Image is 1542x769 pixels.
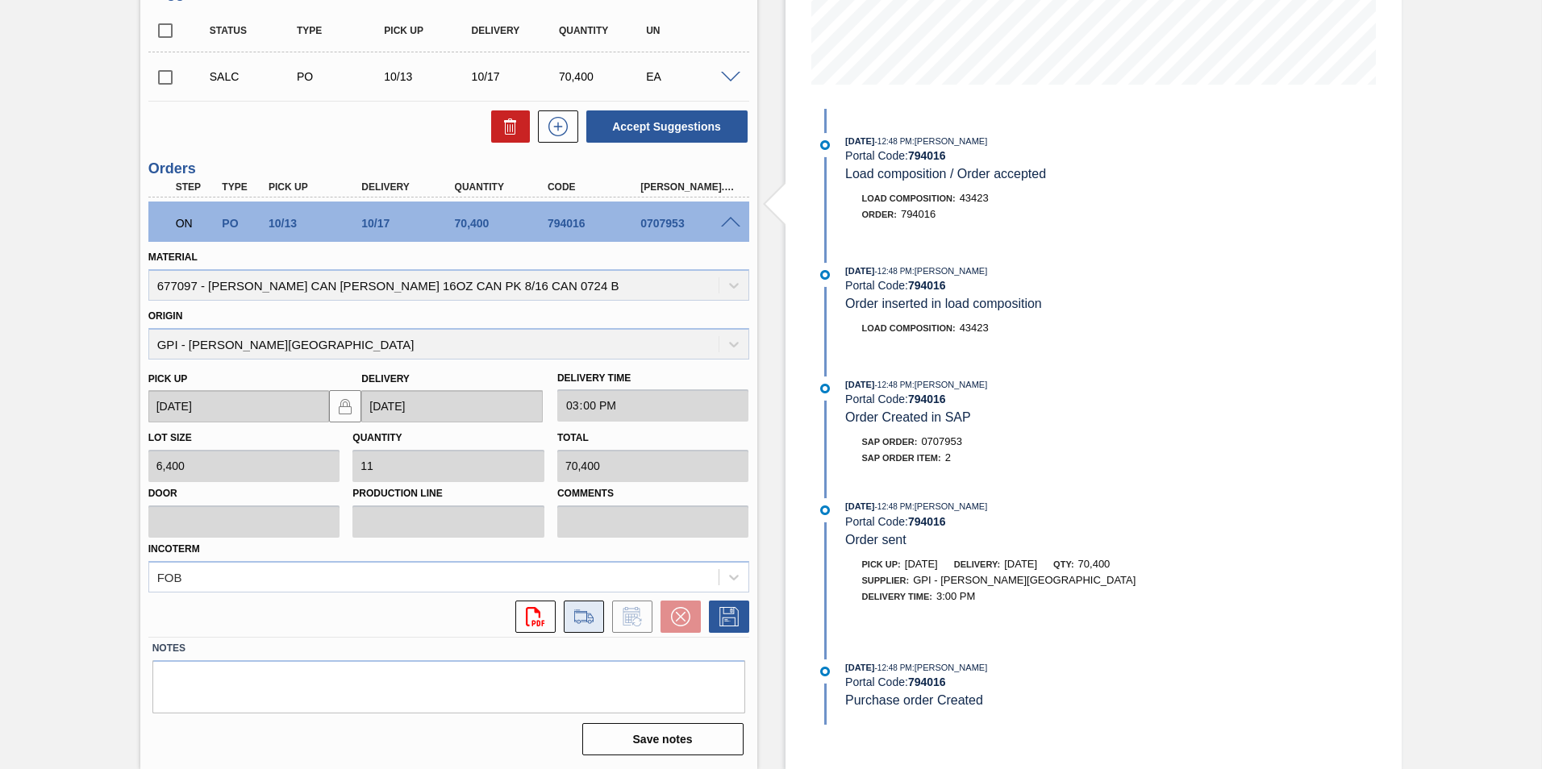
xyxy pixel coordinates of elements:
div: EA [642,70,740,83]
label: Notes [152,637,745,660]
span: Order sent [845,533,906,547]
div: 10/17/2025 [468,70,565,83]
label: Total [557,432,589,443]
div: 10/13/2025 [265,217,369,230]
div: 70,400 [451,217,555,230]
h3: Orders [148,160,749,177]
span: 43423 [960,322,989,334]
label: Production Line [352,482,544,505]
span: : [PERSON_NAME] [912,501,988,511]
img: atual [820,667,830,676]
img: atual [820,384,830,393]
div: Type [218,181,266,193]
button: Accept Suggestions [586,110,748,143]
div: 0707953 [636,217,740,230]
img: atual [820,270,830,280]
span: Load composition / Order accepted [845,167,1046,181]
div: Portal Code: [845,515,1228,528]
label: Lot size [148,432,192,443]
div: Code [544,181,648,193]
span: Supplier: [862,576,910,585]
div: Status [206,25,303,36]
span: Purchase order Created [845,693,983,707]
div: Cancel Order [652,601,701,633]
div: Inform order change [604,601,652,633]
label: Door [148,482,340,505]
div: Purchase order [218,217,266,230]
div: Step [172,181,220,193]
div: New suggestion [530,110,578,143]
strong: 794016 [908,515,946,528]
span: 794016 [901,208,936,220]
span: [DATE] [905,558,938,570]
span: 0707953 [921,435,962,447]
span: 2 [945,451,951,463]
div: Quantity [451,181,555,193]
span: - 12:48 PM [875,137,912,146]
span: Order : [862,210,897,219]
img: locked [335,397,355,416]
span: Delivery: [954,559,1000,569]
span: : [PERSON_NAME] [912,136,988,146]
div: Suggestion Awaiting Load Composition [206,70,303,83]
div: UN [642,25,740,36]
span: [DATE] [845,663,874,672]
span: Pick up: [862,559,901,569]
span: Qty: [1053,559,1073,569]
div: Accept Suggestions [578,109,749,144]
div: Purchase order [293,70,390,83]
div: Portal Code: [845,149,1228,162]
div: Pick up [265,181,369,193]
div: Type [293,25,390,36]
div: Go to Load Composition [556,601,604,633]
span: - 12:48 PM [875,267,912,276]
div: Portal Code: [845,279,1228,292]
span: Load Composition : [862,323,956,333]
div: Save Order [701,601,749,633]
span: [DATE] [1004,558,1037,570]
span: 43423 [960,192,989,204]
span: : [PERSON_NAME] [912,380,988,389]
span: - 12:48 PM [875,380,912,389]
div: 70,400 [555,70,652,83]
span: [DATE] [845,380,874,389]
div: Pick up [380,25,477,36]
label: Delivery [361,373,410,384]
button: locked [329,390,361,422]
div: Open PDF file [507,601,556,633]
label: Comments [557,482,749,505]
div: FOB [157,570,182,584]
label: Incoterm [148,543,200,555]
span: 3:00 PM [936,590,975,602]
span: Load Composition : [862,193,956,203]
div: [PERSON_NAME]. ID [636,181,740,193]
div: Negotiating Order [172,206,220,241]
div: 10/13/2025 [380,70,477,83]
span: Delivery Time : [862,592,932,601]
span: [DATE] [845,136,874,146]
strong: 794016 [908,279,946,292]
span: - 12:48 PM [875,502,912,511]
span: SAP Order: [862,437,918,447]
span: - 12:48 PM [875,663,912,672]
div: Delivery [357,181,461,193]
img: atual [820,505,830,515]
span: : [PERSON_NAME] [912,266,988,276]
span: 70,400 [1078,558,1111,570]
input: mm/dd/yyyy [361,390,543,422]
span: GPI - [PERSON_NAME][GEOGRAPHIC_DATA] [913,574,1136,586]
img: atual [820,140,830,150]
span: SAP Order Item: [862,453,941,463]
label: Pick up [148,373,188,384]
strong: 794016 [908,149,946,162]
span: : [PERSON_NAME] [912,663,988,672]
label: Material [148,251,198,263]
label: Origin [148,310,183,322]
span: [DATE] [845,266,874,276]
div: 794016 [544,217,648,230]
div: Portal Code: [845,393,1228,405]
label: Quantity [352,432,402,443]
span: [DATE] [845,501,874,511]
strong: 794016 [908,393,946,405]
div: Delivery [468,25,565,36]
